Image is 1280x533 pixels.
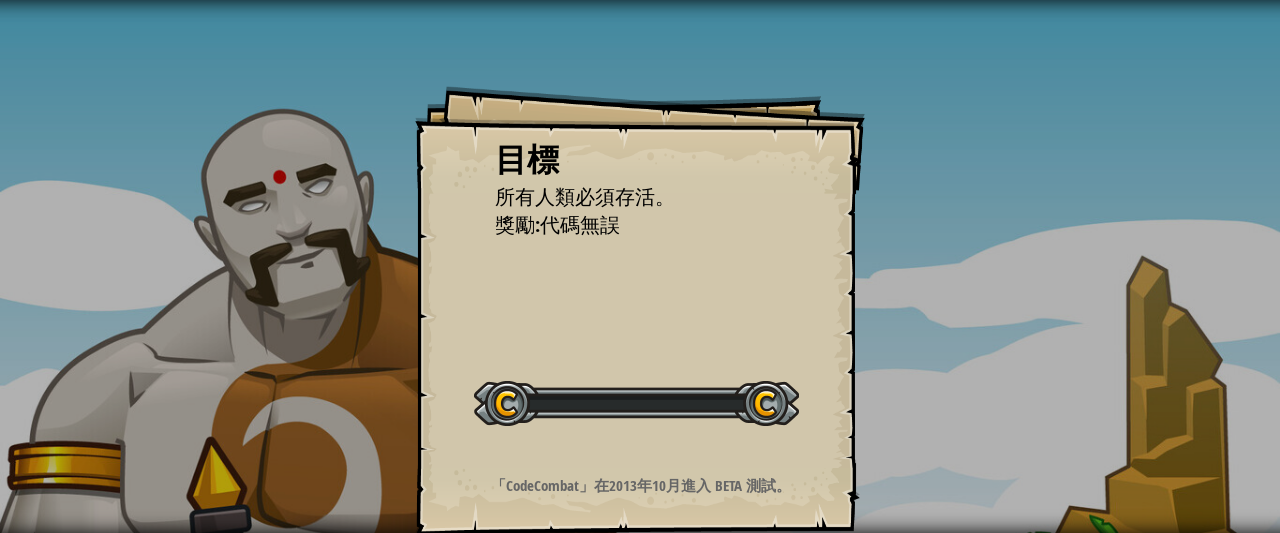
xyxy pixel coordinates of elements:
[470,183,780,212] li: 所有人類必須存活。
[470,211,780,240] li: 獎勵:代碼無誤
[495,183,675,210] span: 所有人類必須存活。
[495,211,620,238] span: 獎勵:代碼無誤
[491,475,791,496] strong: 「CodeCombat」在2013年10月進入 BETA 測試。
[495,137,785,183] div: 目標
